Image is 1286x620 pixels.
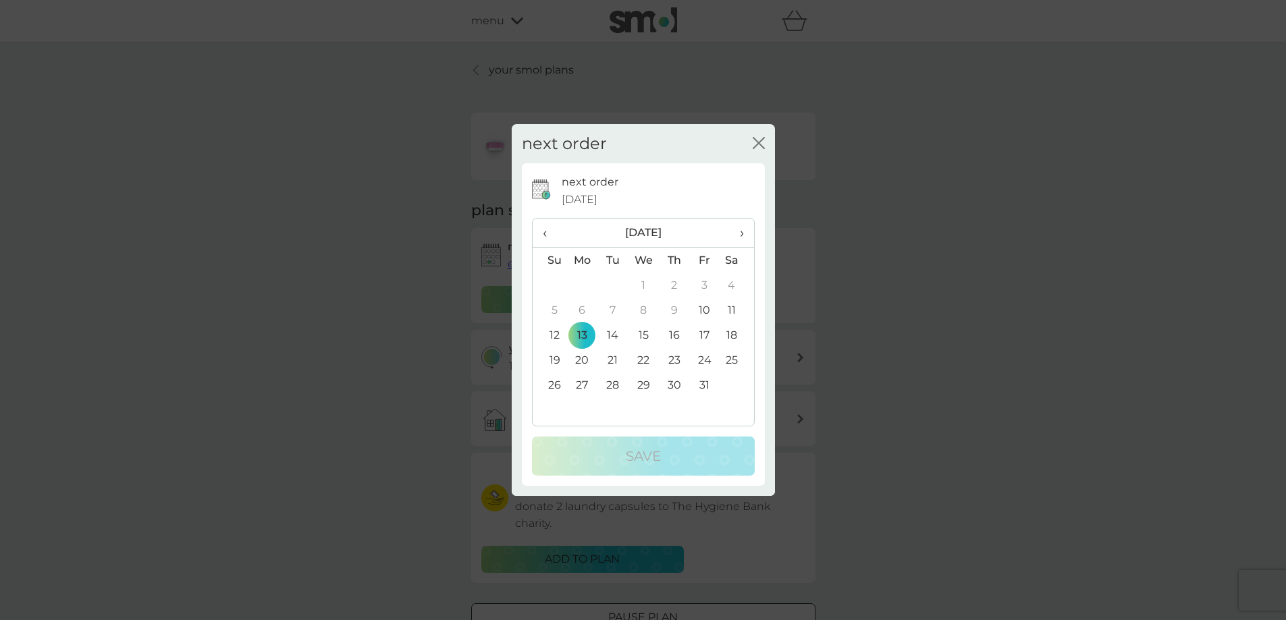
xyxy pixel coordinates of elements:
td: 12 [533,322,567,347]
span: ‹ [543,219,557,247]
td: 28 [597,372,628,397]
th: Sa [720,248,753,273]
th: Su [533,248,567,273]
td: 23 [659,347,689,372]
th: Fr [689,248,720,273]
td: 20 [567,347,598,372]
td: 27 [567,372,598,397]
td: 17 [689,322,720,347]
td: 14 [597,322,628,347]
th: [DATE] [567,219,720,248]
td: 10 [689,298,720,322]
td: 15 [628,322,659,347]
td: 4 [720,273,753,298]
span: › [730,219,743,247]
td: 22 [628,347,659,372]
td: 7 [597,298,628,322]
td: 25 [720,347,753,372]
p: next order [562,173,618,191]
td: 26 [533,372,567,397]
td: 18 [720,322,753,347]
h2: next order [522,134,607,154]
td: 16 [659,322,689,347]
th: Mo [567,248,598,273]
th: Tu [597,248,628,273]
td: 31 [689,372,720,397]
td: 3 [689,273,720,298]
td: 8 [628,298,659,322]
th: Th [659,248,689,273]
td: 5 [533,298,567,322]
td: 19 [533,347,567,372]
td: 1 [628,273,659,298]
th: We [628,248,659,273]
span: [DATE] [562,191,597,208]
td: 13 [567,322,598,347]
td: 6 [567,298,598,322]
td: 29 [628,372,659,397]
td: 11 [720,298,753,322]
td: 30 [659,372,689,397]
td: 9 [659,298,689,322]
td: 21 [597,347,628,372]
td: 24 [689,347,720,372]
button: close [753,137,765,151]
td: 2 [659,273,689,298]
p: Save [626,445,661,467]
button: Save [532,436,755,476]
